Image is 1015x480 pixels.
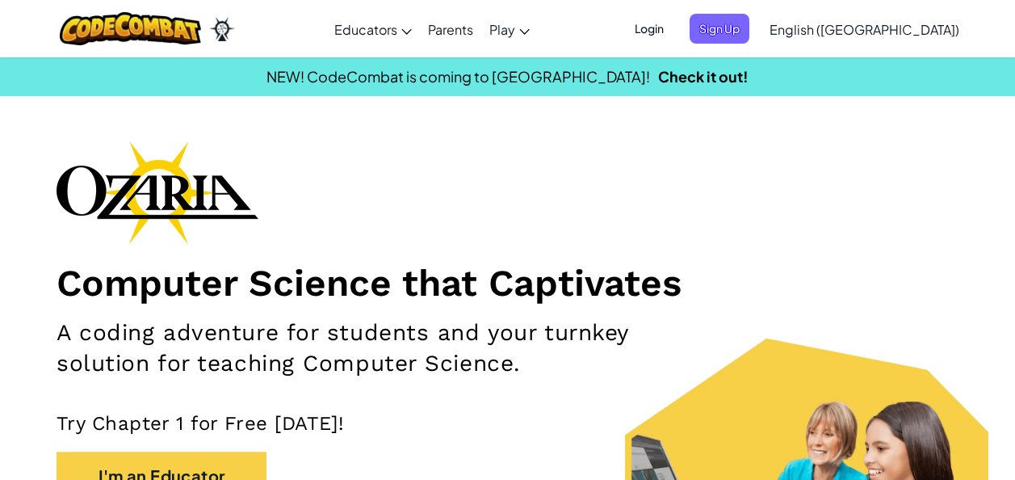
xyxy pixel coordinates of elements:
[57,411,958,436] p: Try Chapter 1 for Free [DATE]!
[60,12,201,45] img: CodeCombat logo
[489,21,515,38] span: Play
[57,318,661,379] h2: A coding adventure for students and your turnkey solution for teaching Computer Science.
[690,14,749,44] button: Sign Up
[209,17,235,41] img: Ozaria
[658,67,749,86] a: Check it out!
[57,141,258,244] img: Ozaria branding logo
[770,21,959,38] span: English ([GEOGRAPHIC_DATA])
[761,7,967,51] a: English ([GEOGRAPHIC_DATA])
[420,7,481,51] a: Parents
[266,67,650,86] span: NEW! CodeCombat is coming to [GEOGRAPHIC_DATA]!
[481,7,538,51] a: Play
[57,260,958,305] h1: Computer Science that Captivates
[625,14,673,44] button: Login
[326,7,420,51] a: Educators
[334,21,397,38] span: Educators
